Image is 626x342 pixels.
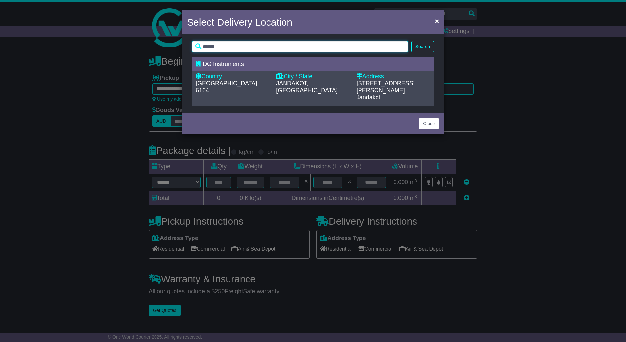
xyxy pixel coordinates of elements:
h4: Select Delivery Location [187,15,292,29]
div: City / State [276,73,350,80]
button: Close [432,14,442,28]
button: Close [419,118,439,129]
span: JANDAKOT, [GEOGRAPHIC_DATA] [276,80,337,94]
button: Search [411,41,434,52]
div: Country [196,73,269,80]
span: Jandakot [357,94,380,101]
span: × [435,17,439,25]
span: [STREET_ADDRESS][PERSON_NAME] [357,80,415,94]
span: DG Instruments [203,61,244,67]
div: Address [357,73,430,80]
span: [GEOGRAPHIC_DATA], 6164 [196,80,259,94]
